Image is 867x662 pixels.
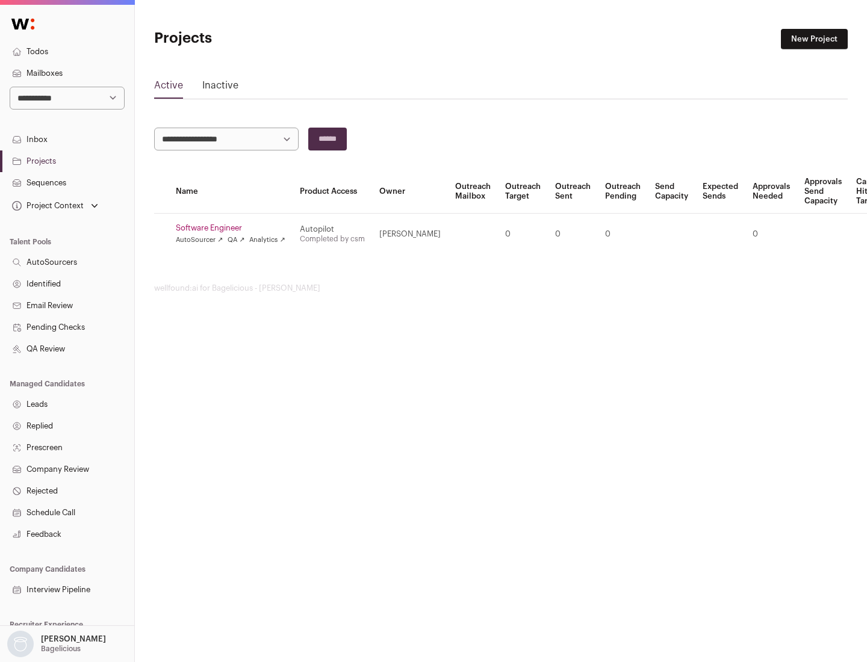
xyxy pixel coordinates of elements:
[300,224,365,234] div: Autopilot
[598,170,648,214] th: Outreach Pending
[695,170,745,214] th: Expected Sends
[202,78,238,97] a: Inactive
[41,634,106,644] p: [PERSON_NAME]
[176,235,223,245] a: AutoSourcer ↗
[548,214,598,255] td: 0
[5,12,41,36] img: Wellfound
[10,201,84,211] div: Project Context
[448,170,498,214] th: Outreach Mailbox
[10,197,101,214] button: Open dropdown
[249,235,285,245] a: Analytics ↗
[154,283,848,293] footer: wellfound:ai for Bagelicious - [PERSON_NAME]
[548,170,598,214] th: Outreach Sent
[154,78,183,97] a: Active
[154,29,385,48] h1: Projects
[372,170,448,214] th: Owner
[498,214,548,255] td: 0
[228,235,244,245] a: QA ↗
[7,631,34,657] img: nopic.png
[797,170,849,214] th: Approvals Send Capacity
[598,214,648,255] td: 0
[745,170,797,214] th: Approvals Needed
[293,170,372,214] th: Product Access
[5,631,108,657] button: Open dropdown
[372,214,448,255] td: [PERSON_NAME]
[300,235,365,243] a: Completed by csm
[781,29,848,49] a: New Project
[648,170,695,214] th: Send Capacity
[498,170,548,214] th: Outreach Target
[176,223,285,233] a: Software Engineer
[169,170,293,214] th: Name
[745,214,797,255] td: 0
[41,644,81,654] p: Bagelicious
